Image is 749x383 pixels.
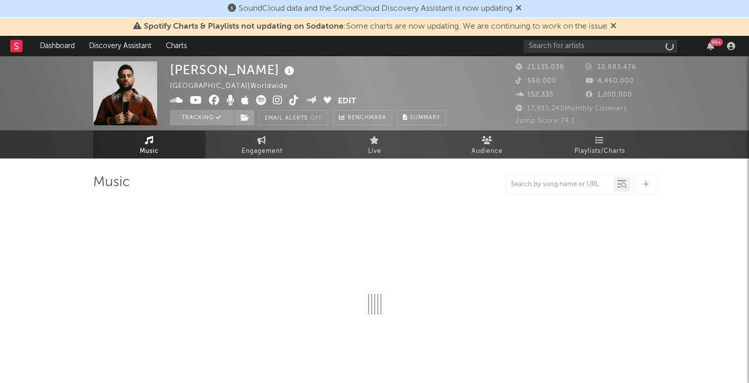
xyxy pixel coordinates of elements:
[318,130,431,159] a: Live
[140,145,159,157] span: Music
[170,80,299,93] div: [GEOGRAPHIC_DATA] | Worldwide
[574,145,625,157] span: Playlists/Charts
[586,78,634,84] span: 4,460,000
[586,92,632,98] span: 1,200,000
[144,22,607,31] span: : Some charts are now updating. We are continuing to work on the issue
[516,105,627,112] span: 17,815,240 Monthly Listeners
[338,95,356,108] button: Edit
[506,181,614,189] input: Search by song name or URL
[516,78,557,84] span: 560,000
[516,92,553,98] span: 152,335
[170,110,234,125] button: Tracking
[710,38,723,46] div: 99 +
[368,145,381,157] span: Live
[516,64,564,71] span: 21,135,038
[239,5,512,13] span: SoundCloud data and the SoundCloud Discovery Assistant is now updating
[397,110,446,125] button: Summary
[259,110,328,125] button: Email AlertsOff
[159,36,194,56] a: Charts
[544,130,656,159] a: Playlists/Charts
[242,145,283,157] span: Engagement
[82,36,159,56] a: Discovery Assistant
[144,22,344,31] span: Spotify Charts & Playlists not updating on Sodatone
[431,130,544,159] a: Audience
[206,130,318,159] a: Engagement
[333,110,392,125] a: Benchmark
[516,5,522,13] span: Dismiss
[410,115,440,121] span: Summary
[610,22,616,31] span: Dismiss
[586,64,636,71] span: 10,883,476
[524,40,677,53] input: Search for artists
[170,61,297,78] div: [PERSON_NAME]
[33,36,82,56] a: Dashboard
[348,112,387,124] span: Benchmark
[93,130,206,159] a: Music
[516,118,575,124] span: Jump Score: 74.1
[707,42,714,50] button: 99+
[310,116,323,121] em: Off
[472,145,503,157] span: Audience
